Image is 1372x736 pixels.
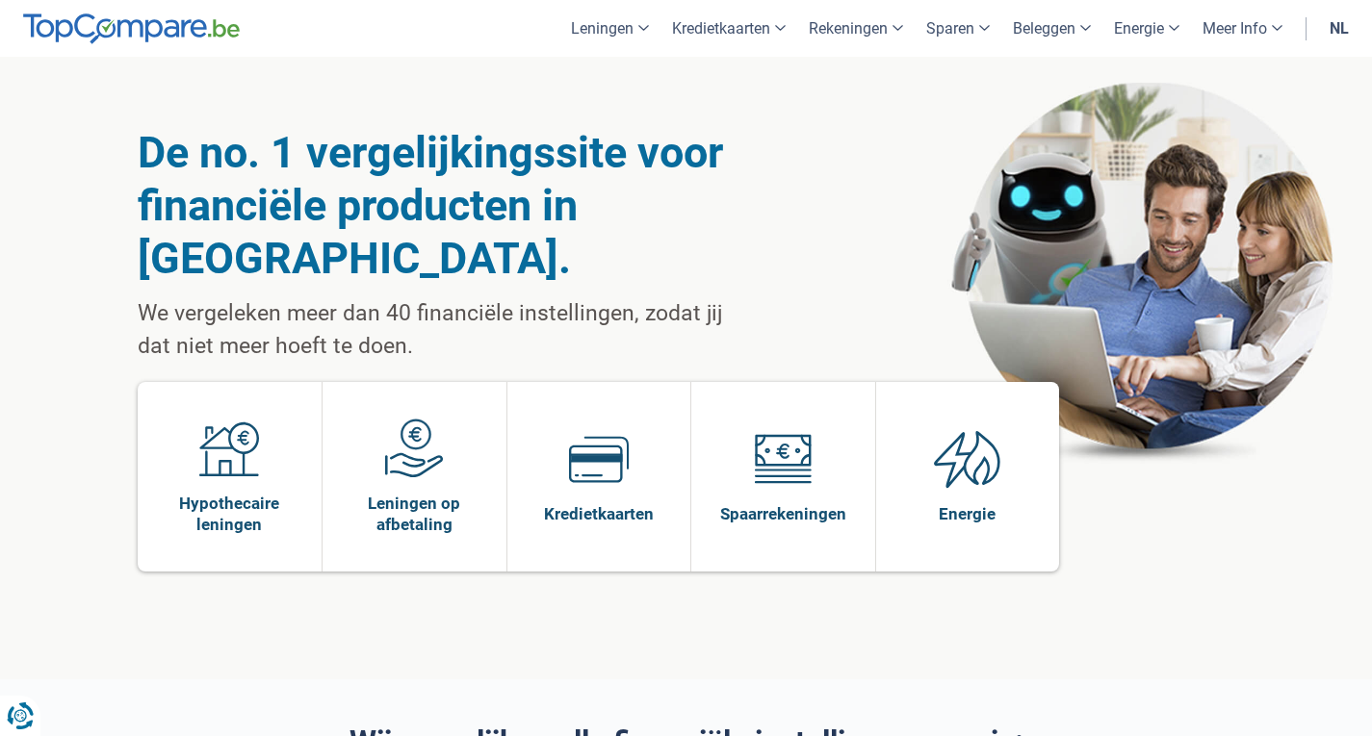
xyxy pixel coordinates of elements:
[138,382,323,571] a: Hypothecaire leningen Hypothecaire leningen
[720,503,846,524] span: Spaarrekeningen
[384,419,444,478] img: Leningen op afbetaling
[199,419,259,478] img: Hypothecaire leningen
[147,493,313,535] span: Hypothecaire leningen
[939,503,996,524] span: Energie
[569,429,629,489] img: Kredietkaarten
[138,297,741,363] p: We vergeleken meer dan 40 financiële instellingen, zodat jij dat niet meer hoeft te doen.
[691,382,875,571] a: Spaarrekeningen Spaarrekeningen
[753,429,813,489] img: Spaarrekeningen
[332,493,497,535] span: Leningen op afbetaling
[934,429,1001,489] img: Energie
[323,382,506,571] a: Leningen op afbetaling Leningen op afbetaling
[544,503,654,524] span: Kredietkaarten
[876,382,1060,571] a: Energie Energie
[138,126,741,285] h1: De no. 1 vergelijkingssite voor financiële producten in [GEOGRAPHIC_DATA].
[23,13,240,44] img: TopCompare
[507,382,691,571] a: Kredietkaarten Kredietkaarten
